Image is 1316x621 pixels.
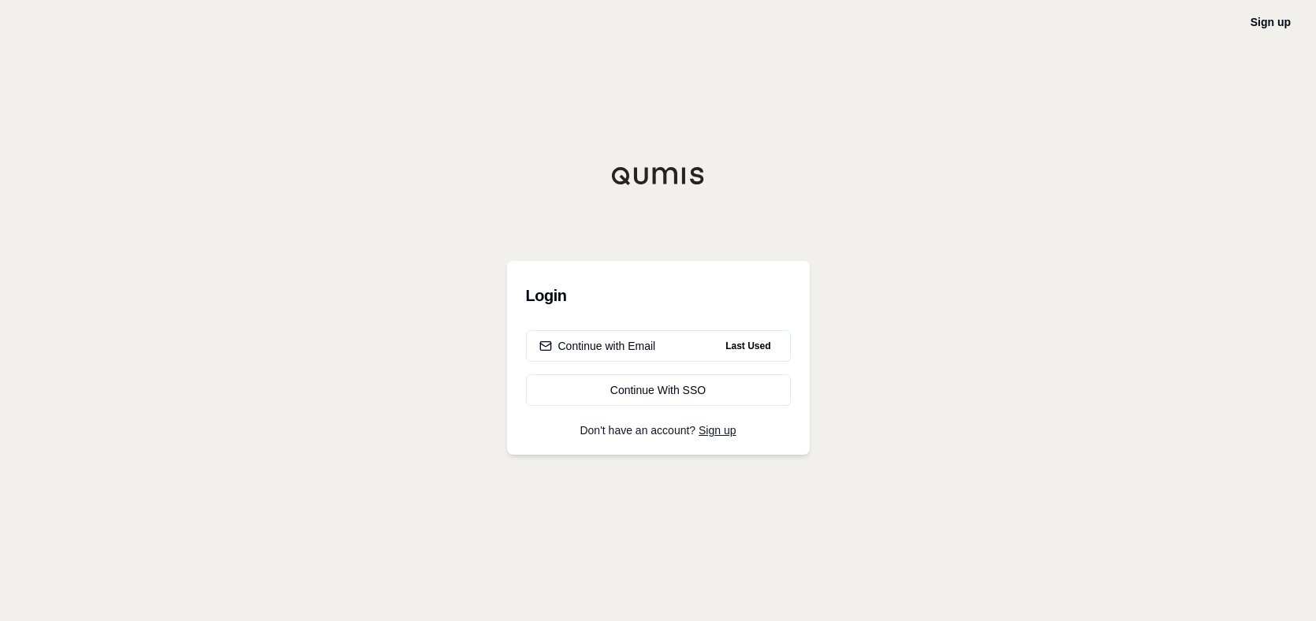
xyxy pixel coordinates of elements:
[526,374,791,406] a: Continue With SSO
[526,280,791,311] h3: Login
[719,337,777,355] span: Last Used
[539,338,656,354] div: Continue with Email
[526,330,791,362] button: Continue with EmailLast Used
[611,166,706,185] img: Qumis
[526,425,791,436] p: Don't have an account?
[539,382,777,398] div: Continue With SSO
[1251,16,1291,28] a: Sign up
[699,424,736,437] a: Sign up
